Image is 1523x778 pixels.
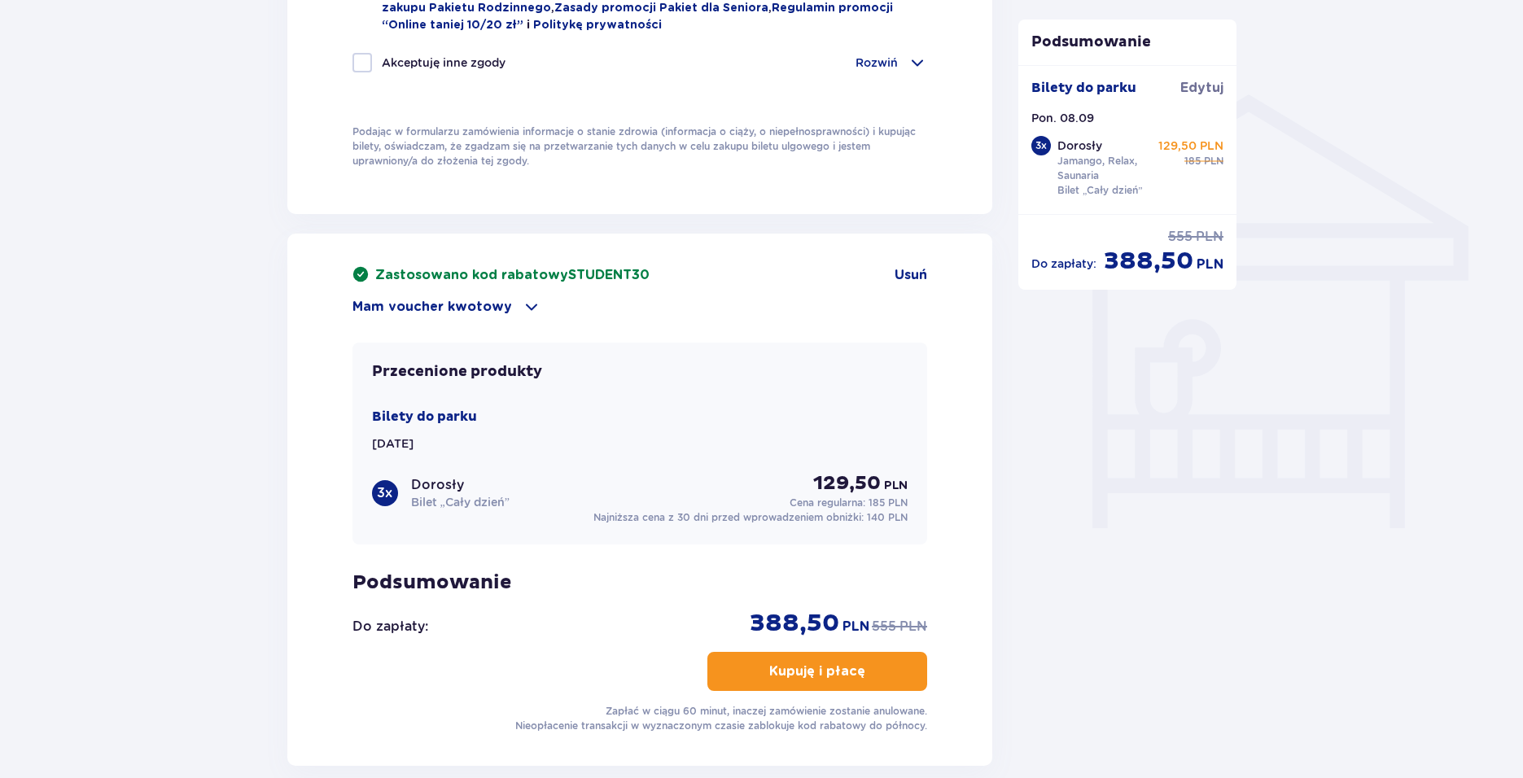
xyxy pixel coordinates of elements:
p: Bilet „Cały dzień” [1057,183,1143,198]
p: PLN [884,478,908,494]
p: PLN [842,618,869,636]
p: Do zapłaty : [352,618,428,636]
p: Mam voucher kwotowy [352,298,512,316]
p: Kupuję i płacę [769,662,865,680]
p: Jamango, Relax, Saunaria [1057,154,1164,183]
span: STUDENT30 [568,269,650,282]
p: Bilety do parku [372,408,477,426]
p: Pon. 08.09 [1031,110,1094,126]
p: PLN [1196,228,1223,246]
div: 3 x [1031,136,1051,155]
p: 388,50 [1104,246,1193,277]
a: Zasady promocji Pakiet dla Seniora [554,2,768,14]
p: Do zapłaty : [1031,256,1096,272]
p: Akceptuję inne zgody [382,55,505,71]
div: 3 x [372,480,398,506]
p: Dorosły [1057,138,1102,154]
a: Politykę prywatności [533,20,662,31]
p: [DATE] [372,435,414,452]
p: Najniższa cena z 30 dni przed wprowadzeniem obniżki: [593,510,908,525]
span: 140 PLN [867,511,908,523]
p: Podsumowanie [1018,33,1236,52]
span: i [527,20,533,31]
p: Zapłać w ciągu 60 minut, inaczej zamówienie zostanie anulowane. Nieopłacenie transakcji w wyznacz... [515,704,927,733]
p: 129,50 PLN [1158,138,1223,154]
p: Rozwiń [856,55,898,71]
p: Zastosowano kod rabatowy [375,266,650,284]
p: Bilety do parku [1031,79,1136,97]
span: 185 PLN [869,496,908,509]
p: 388,50 [750,608,839,639]
p: PLN [1197,256,1223,273]
p: Podsumowanie [352,570,928,595]
p: 555 [1168,228,1193,246]
p: 185 [1184,154,1201,168]
p: Bilet „Cały dzień” [411,494,510,510]
p: PLN [899,618,927,636]
a: Edytuj [1180,79,1223,97]
a: Usuń [895,266,927,284]
p: 555 [872,618,896,636]
p: PLN [1204,154,1223,168]
button: Kupuję i płacę [707,652,927,691]
img: rounded green checkmark [352,266,369,282]
p: 129,50 [813,471,881,496]
p: Podając w formularzu zamówienia informacje o stanie zdrowia (informacja o ciąży, o niepełnosprawn... [352,125,928,168]
p: Dorosły [411,476,464,494]
p: Przecenione produkty [372,362,542,382]
p: Cena regularna: [790,496,908,510]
